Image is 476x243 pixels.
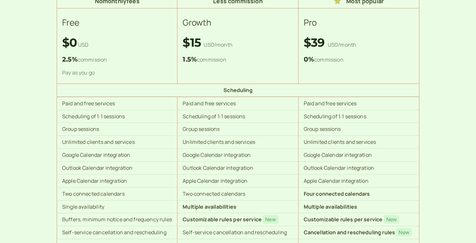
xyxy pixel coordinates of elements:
[177,110,298,123] td: Scheduling of 1:1 sessions
[304,35,328,50] span: $ 39
[299,122,419,135] td: Group sessions
[304,190,370,197] b: Four connected calendars
[384,215,399,224] span: New
[444,212,476,243] iframe: Chat Widget
[57,135,177,148] td: Unlimited clients and services
[177,174,298,187] td: Apple Calendar integration
[183,54,293,64] p: commission
[304,54,414,64] p: commission
[183,36,293,50] p: USD/month
[263,215,278,224] span: New
[57,161,177,174] td: Outlook Calendar integration
[57,84,419,97] td: Scheduling
[304,229,395,236] b: Cancellation and rescheduling rules
[183,16,293,29] h2: Growth
[183,203,236,210] b: Multiple availabilities
[62,54,172,64] p: commission
[57,200,177,213] td: Single availability
[57,110,177,123] td: Scheduling of 1:1 sessions
[62,69,172,76] p: Pay as you go
[57,174,177,187] td: Apple Calendar integration
[299,135,419,148] td: Unlimited clients and services
[299,161,419,174] td: Outlook Calendar integration
[57,122,177,135] td: Group sessions
[177,226,298,239] td: Self-service cancellation and rescheduling
[177,148,298,161] td: Google Calendar integration
[304,16,414,29] h2: Pro
[396,228,412,237] span: New
[183,216,262,223] b: Customizable rules per service
[57,97,177,110] td: Paid and free services
[177,161,298,174] td: Outlook Calendar integration
[57,148,177,161] td: Google Calendar integration
[62,35,77,50] span: $0
[183,35,204,50] span: $ 15
[299,174,419,187] td: Apple Calendar integration
[304,36,414,50] p: USD/month
[177,187,298,200] td: Two connected calendars
[57,213,177,226] td: Buffers, minimum notice and frequency rules
[62,55,78,63] span: 2.5 %
[299,110,419,123] td: Scheduling of 1:1 sessions
[62,36,172,50] p: USD
[304,55,314,63] span: 0 %
[299,97,419,110] td: Paid and free services
[304,216,383,223] b: Customizable rules per service
[177,122,298,135] td: Group sessions
[57,226,177,239] td: Self-service cancellation and rescheduling
[57,187,177,200] td: Two connected calendars
[177,97,298,110] td: Paid and free services
[299,148,419,161] td: Google Calendar integration
[183,55,197,63] span: 1.5 %
[177,135,298,148] td: Unlimited clients and services
[304,203,357,210] b: Multiple availabilities
[62,16,172,29] h2: Free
